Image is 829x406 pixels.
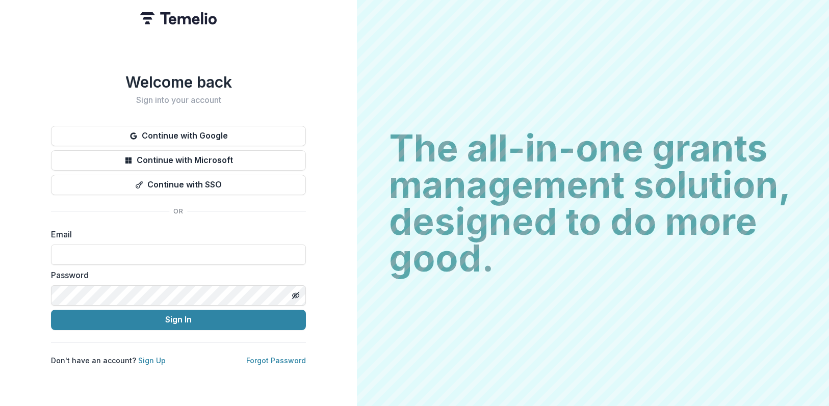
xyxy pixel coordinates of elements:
[51,310,306,330] button: Sign In
[51,73,306,91] h1: Welcome back
[140,12,217,24] img: Temelio
[51,175,306,195] button: Continue with SSO
[246,356,306,365] a: Forgot Password
[51,95,306,105] h2: Sign into your account
[138,356,166,365] a: Sign Up
[288,287,304,304] button: Toggle password visibility
[51,269,300,281] label: Password
[51,355,166,366] p: Don't have an account?
[51,150,306,171] button: Continue with Microsoft
[51,126,306,146] button: Continue with Google
[51,228,300,240] label: Email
